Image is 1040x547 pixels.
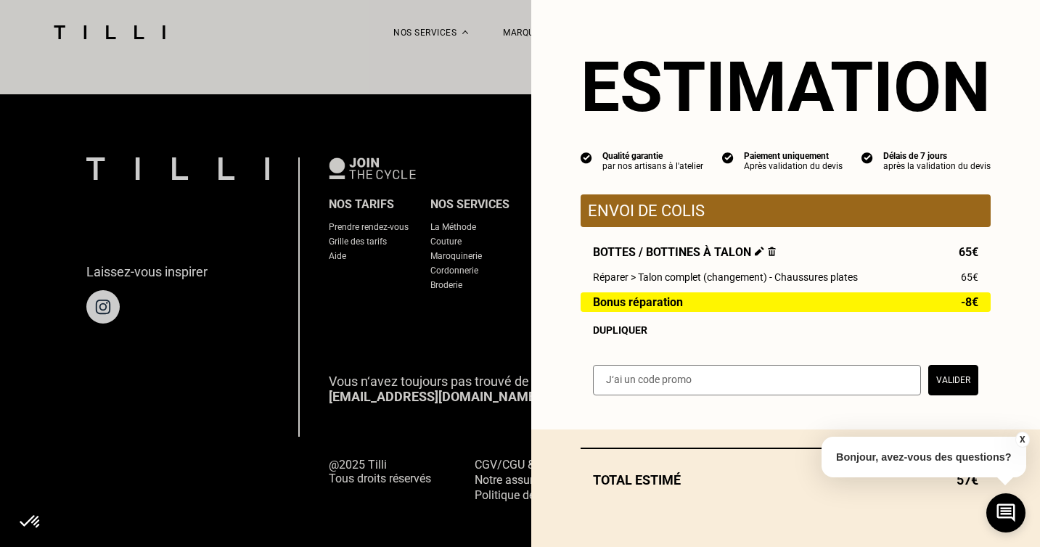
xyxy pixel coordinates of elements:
[722,151,734,164] img: icon list info
[861,151,873,164] img: icon list info
[883,151,991,161] div: Délais de 7 jours
[602,151,703,161] div: Qualité garantie
[744,151,843,161] div: Paiement uniquement
[593,271,858,283] span: Réparer > Talon complet (changement) - Chaussures plates
[883,161,991,171] div: après la validation du devis
[588,202,983,220] p: Envoi de colis
[581,472,991,488] div: Total estimé
[744,161,843,171] div: Après validation du devis
[1015,432,1029,448] button: X
[928,365,978,395] button: Valider
[959,245,978,259] span: 65€
[768,247,776,256] img: Supprimer
[602,161,703,171] div: par nos artisans à l'atelier
[593,245,776,259] span: Bottes / Bottines à talon
[755,247,764,256] img: Éditer
[822,437,1026,477] p: Bonjour, avez-vous des questions?
[593,296,683,308] span: Bonus réparation
[961,271,978,283] span: 65€
[961,296,978,308] span: -8€
[593,324,978,336] div: Dupliquer
[593,365,921,395] input: J‘ai un code promo
[581,46,991,128] section: Estimation
[581,151,592,164] img: icon list info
